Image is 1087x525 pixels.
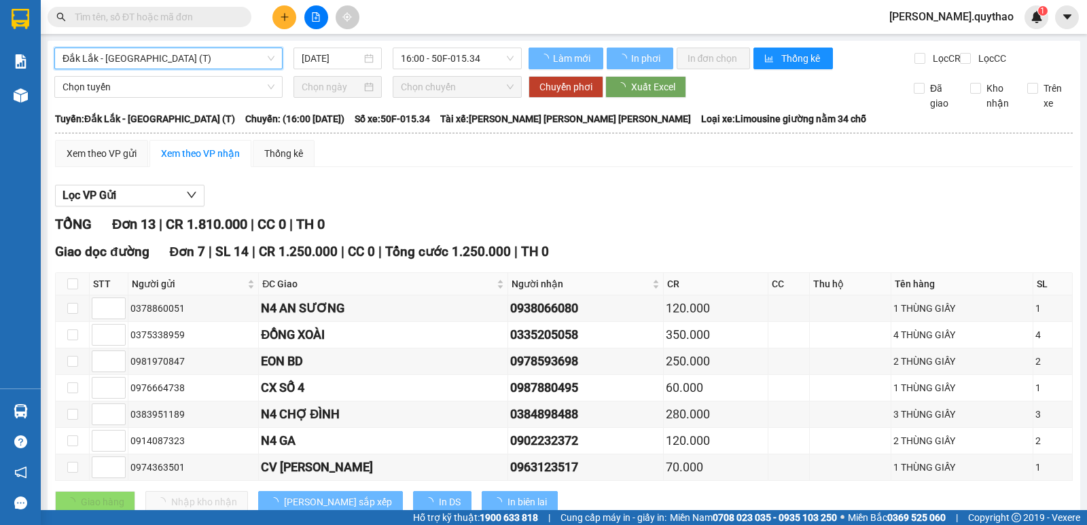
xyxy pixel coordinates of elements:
div: 4 THÙNG GIẤY [893,327,1031,342]
div: CV [PERSON_NAME] [261,458,505,477]
div: 250.000 [666,352,766,371]
span: | [252,244,255,259]
div: 1 THÙNG GIẤY [893,301,1031,316]
span: Đã giao [925,81,960,111]
span: In DS [439,494,461,509]
span: down [186,189,197,200]
div: Xem theo VP gửi [67,146,137,161]
div: 0938066080 [510,299,660,318]
span: Thống kê [781,51,822,66]
span: ĐC Giao [262,276,494,291]
div: N4 CHỢ ĐÌNH [261,405,505,424]
span: file-add [311,12,321,22]
div: 3 THÙNG GIẤY [893,407,1031,422]
span: | [341,244,344,259]
button: aim [336,5,359,29]
span: copyright [1012,513,1021,522]
span: Lọc CR [927,51,963,66]
div: 2 THÙNG GIẤY [893,433,1031,448]
span: Chọn chuyến [401,77,513,97]
th: STT [90,273,128,295]
input: Tìm tên, số ĐT hoặc mã đơn [75,10,235,24]
span: notification [14,466,27,479]
input: Chọn ngày [302,79,362,94]
button: Giao hàng [55,491,135,513]
span: Đắk Lắk - Sài Gòn (T) [63,48,274,69]
span: | [548,510,550,525]
strong: 0369 525 060 [887,512,946,523]
span: Gửi: [12,13,33,27]
button: In biên lai [482,491,558,513]
div: 1 THÙNG GIẤY [893,460,1031,475]
span: caret-down [1061,11,1073,23]
span: loading [539,54,551,63]
span: [PERSON_NAME].quythao [878,8,1024,25]
span: aim [342,12,352,22]
span: CR 1.250.000 [259,244,338,259]
span: Cung cấp máy in - giấy in: [560,510,666,525]
span: | [289,216,293,232]
div: 60.000 [666,378,766,397]
span: Chọn tuyến [63,77,274,97]
div: 0987880495 [510,378,660,397]
div: 0905288718 [116,77,254,96]
span: Tổng cước 1.250.000 [385,244,511,259]
div: Xem theo VP nhận [161,146,240,161]
span: Tài xế: [PERSON_NAME] [PERSON_NAME] [PERSON_NAME] [440,111,691,126]
span: plus [280,12,289,22]
span: SL 14 [215,244,249,259]
span: | [514,244,518,259]
button: Nhập kho nhận [145,491,248,513]
div: Văn [PERSON_NAME][GEOGRAPHIC_DATA][PERSON_NAME] [116,12,254,77]
span: In biên lai [507,494,547,509]
span: loading [424,497,439,507]
div: 0914087323 [130,433,256,448]
th: CC [768,273,810,295]
span: CC 0 [348,244,375,259]
div: ĐỒNG XOÀI [261,325,505,344]
div: 0383951189 [130,407,256,422]
span: Kho nhận [981,81,1016,111]
div: 0981970847 [130,354,256,369]
div: N4 GA [261,431,505,450]
span: Người nhận [512,276,649,291]
span: loading [618,54,629,63]
b: Tuyến: Đắk Lắk - [GEOGRAPHIC_DATA] (T) [55,113,235,124]
button: caret-down [1055,5,1079,29]
span: Đơn 13 [112,216,156,232]
button: In phơi [607,48,673,69]
input: 12/09/2025 [302,51,362,66]
img: icon-new-feature [1031,11,1043,23]
span: ⚪️ [840,515,844,520]
th: Tên hàng [891,273,1033,295]
button: bar-chartThống kê [753,48,833,69]
span: In phơi [631,51,662,66]
span: TH 0 [296,216,325,232]
span: Hỗ trợ kỹ thuật: [413,510,538,525]
div: 2 [1035,354,1070,369]
span: Chuyến: (16:00 [DATE]) [245,111,344,126]
span: Đơn 7 [170,244,206,259]
div: 0384898488 [510,405,660,424]
sup: 1 [1038,6,1048,16]
div: 0976664738 [130,380,256,395]
span: CR 1.810.000 [166,216,247,232]
div: 1 [1035,301,1070,316]
span: Làm mới [553,51,592,66]
button: Chuyển phơi [529,76,603,98]
span: Miền Nam [670,510,837,525]
span: question-circle [14,435,27,448]
div: 0974363501 [130,460,256,475]
div: Thống kê [264,146,303,161]
div: N4 AN SƯƠNG [261,299,505,318]
div: 1 [1035,380,1070,395]
span: TỔNG [55,216,92,232]
div: 120.000 [666,299,766,318]
button: In đơn chọn [677,48,751,69]
img: warehouse-icon [14,88,28,103]
img: solution-icon [14,54,28,69]
div: 2 [1035,433,1070,448]
button: file-add [304,5,328,29]
th: Thu hộ [810,273,891,295]
span: TH 0 [521,244,549,259]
